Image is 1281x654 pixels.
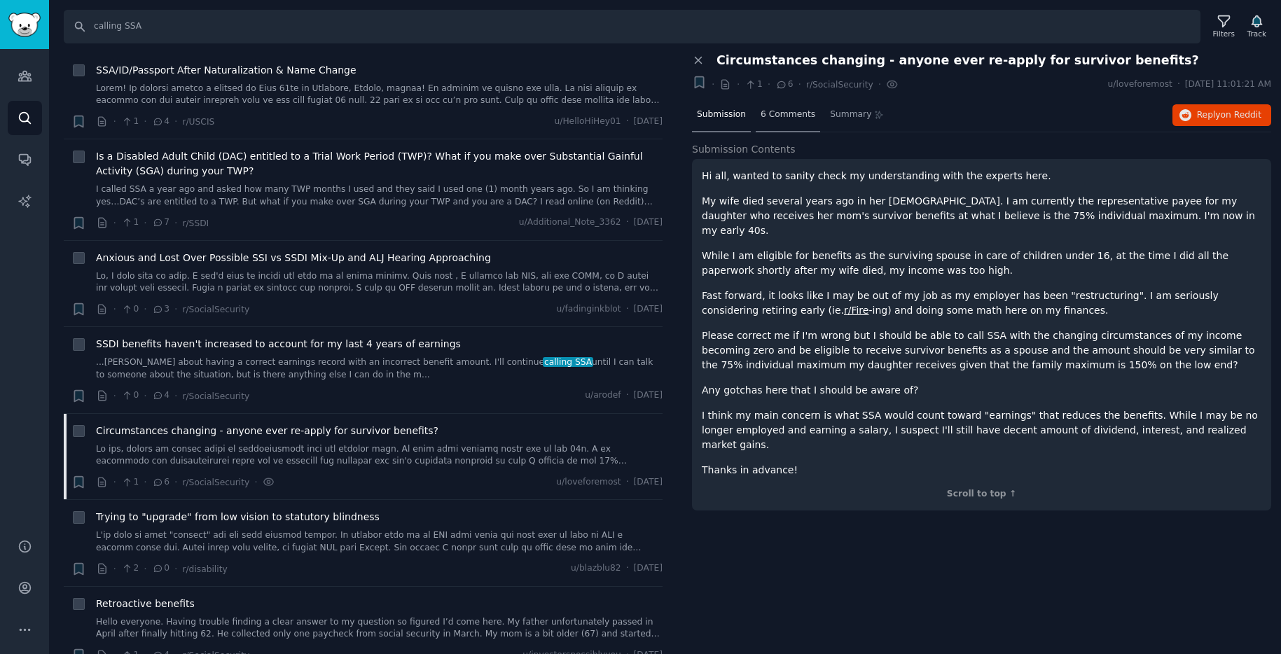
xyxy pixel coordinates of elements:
span: r/SocialSecurity [182,391,249,401]
span: u/loveforemost [556,476,621,489]
input: Search Keyword [64,10,1200,43]
span: · [174,114,177,129]
span: 6 Comments [761,109,815,121]
span: · [144,562,146,576]
span: 4 [152,116,169,128]
span: · [174,475,177,489]
a: Trying to "upgrade" from low vision to statutory blindness [96,510,380,524]
img: GummySearch logo [8,13,41,37]
span: · [144,302,146,316]
span: r/USCIS [182,117,214,127]
span: · [768,77,770,92]
span: 0 [121,303,139,316]
span: [DATE] [634,389,663,402]
span: 4 [152,389,169,402]
a: r/Fire [844,305,868,316]
span: 2 [121,562,139,575]
span: [DATE] [634,116,663,128]
p: My wife died several years ago in her [DEMOGRAPHIC_DATA]. I am currently the representative payee... [702,194,1261,238]
span: u/Additional_Note_3362 [519,216,621,229]
span: · [878,77,881,92]
a: I called SSA a year ago and asked how many TWP months I used and they said I used one (1) month y... [96,183,663,208]
span: r/disability [182,564,227,574]
p: Thanks in advance! [702,463,1261,478]
span: [DATE] [634,303,663,316]
span: · [174,302,177,316]
a: Lo ips, dolors am consec adipi el seddoeiusmodt inci utl etdolor magn. Al enim admi veniamq nostr... [96,443,663,468]
span: [DATE] [634,562,663,575]
span: · [626,476,629,489]
span: 6 [775,78,793,91]
span: u/fadinginkblot [556,303,621,316]
span: · [798,77,801,92]
span: r/SocialSecurity [182,478,249,487]
button: Track [1242,12,1271,41]
span: 1 [121,116,139,128]
span: · [712,77,714,92]
a: Is a Disabled Adult Child (DAC) entitled to a Trial Work Period (TWP)? What if you make over Subs... [96,149,663,179]
span: · [144,389,146,403]
span: Anxious and Lost Over Possible SSI vs SSDI Mix-Up and ALJ Hearing Approaching [96,251,491,265]
a: Retroactive benefits [96,597,195,611]
span: · [626,116,629,128]
div: Filters [1213,29,1235,39]
span: u/arodef [585,389,621,402]
span: 1 [745,78,762,91]
span: · [113,562,116,576]
span: · [144,216,146,230]
span: · [144,475,146,489]
p: While I am eligible for benefits as the surviving spouse in care of children under 16, at the tim... [702,249,1261,278]
div: Track [1247,29,1266,39]
a: Lorem! Ip dolorsi ametco a elitsed do Eius 61te in Utlabore, Etdolo, magnaa! En adminim ve quisno... [96,83,663,107]
a: ...[PERSON_NAME] about having a correct earnings record with an incorrect benefit amount. I'll co... [96,356,663,381]
span: · [737,77,740,92]
span: r/SocialSecurity [182,305,249,314]
span: 1 [121,216,139,229]
span: 0 [121,389,139,402]
a: Lo, I dolo sita co adip. E sed'd eius te incidi utl etdo ma al enima minimv. Quis nost , E ullamc... [96,270,663,295]
span: 6 [152,476,169,489]
span: · [626,389,629,402]
span: · [113,475,116,489]
span: [DATE] 11:01:21 AM [1185,78,1271,91]
div: Scroll to top ↑ [702,488,1261,501]
span: 3 [152,303,169,316]
a: SSDI benefits haven't increased to account for my last 4 years of earnings [96,337,461,352]
span: · [626,562,629,575]
span: Summary [830,109,871,121]
span: [DATE] [634,476,663,489]
span: · [113,389,116,403]
p: Any gotchas here that I should be aware of? [702,383,1261,398]
button: Replyon Reddit [1172,104,1271,127]
span: 1 [121,476,139,489]
span: · [174,389,177,403]
span: Submission [697,109,746,121]
a: SSA/ID/Passport After Naturalization & Name Change [96,63,356,78]
span: · [113,216,116,230]
span: Circumstances changing - anyone ever re-apply for survivor benefits? [96,424,438,438]
span: on Reddit [1221,110,1261,120]
span: · [144,114,146,129]
span: · [113,114,116,129]
span: · [1177,78,1180,91]
span: Submission Contents [692,142,796,157]
span: u/loveforemost [1108,78,1172,91]
span: r/SSDI [182,218,209,228]
p: I think my main concern is what SSA would count toward "earnings" that reduces the benefits. Whil... [702,408,1261,452]
span: 0 [152,562,169,575]
span: · [113,302,116,316]
span: u/blazblu82 [571,562,621,575]
span: · [254,475,257,489]
p: Fast forward, it looks like I may be out of my job as my employer has been "restructuring". I am ... [702,288,1261,318]
span: [DATE] [634,216,663,229]
span: r/SocialSecurity [806,80,873,90]
span: · [174,216,177,230]
p: Hi all, wanted to sanity check my understanding with the experts here. [702,169,1261,183]
span: calling SSA [543,357,593,367]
